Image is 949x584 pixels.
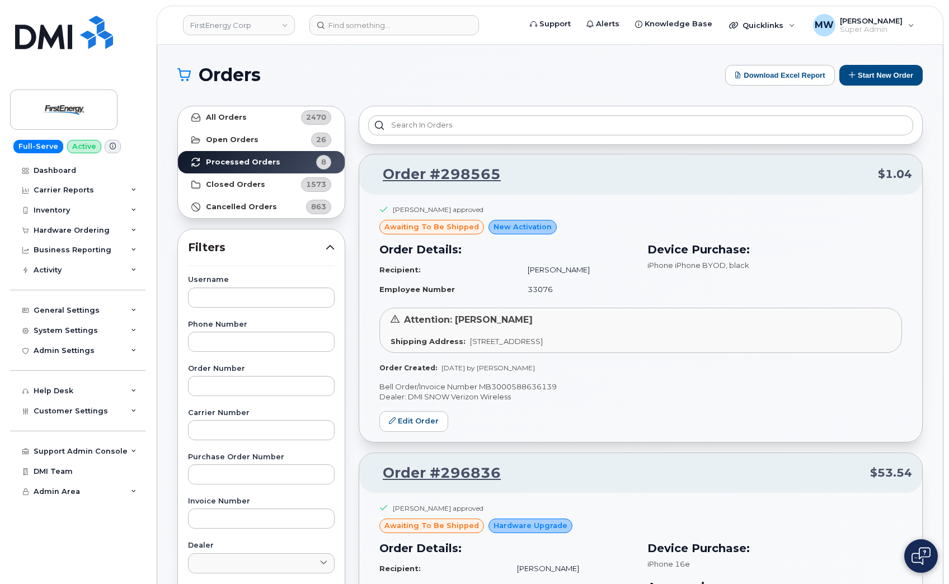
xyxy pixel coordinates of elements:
span: awaiting to be shipped [384,222,479,232]
span: $53.54 [870,465,912,481]
label: Purchase Order Number [188,454,335,461]
strong: Open Orders [206,135,259,144]
label: Phone Number [188,321,335,328]
span: [STREET_ADDRESS] [470,337,543,346]
div: [PERSON_NAME] approved [393,503,483,513]
img: Open chat [912,547,931,565]
span: iPhone iPhone BYOD [647,261,726,270]
span: Orders [199,67,261,83]
a: Open Orders26 [178,129,345,151]
p: Bell Order/Invoice Number MB3000588636139 [379,382,902,392]
label: Username [188,276,335,284]
td: [PERSON_NAME] [507,559,635,578]
a: Order #298565 [369,164,501,185]
span: iPhone 16e [647,559,690,568]
strong: Employee Number [379,285,455,294]
strong: Closed Orders [206,180,265,189]
input: Search in orders [368,115,913,135]
strong: Recipient: [379,564,421,573]
span: 1573 [306,179,326,190]
span: New Activation [494,222,552,232]
span: Attention: [PERSON_NAME] [404,314,533,325]
span: 8 [321,157,326,167]
h3: Device Purchase: [647,540,902,557]
span: Hardware Upgrade [494,520,567,531]
button: Start New Order [839,65,923,86]
td: [PERSON_NAME] [518,260,634,280]
span: 863 [311,201,326,212]
span: Filters [188,239,326,256]
a: All Orders2470 [178,106,345,129]
a: Edit Order [379,411,448,432]
label: Invoice Number [188,498,335,505]
label: Dealer [188,542,335,549]
label: Carrier Number [188,409,335,417]
strong: Order Created: [379,364,437,372]
td: 33076 [518,280,634,299]
span: awaiting to be shipped [384,520,479,531]
a: Order #296836 [369,463,501,483]
h3: Device Purchase: [647,241,902,258]
label: Order Number [188,365,335,373]
a: Cancelled Orders863 [178,196,345,218]
h3: Order Details: [379,241,634,258]
span: [DATE] by [PERSON_NAME] [441,364,535,372]
button: Download Excel Report [725,65,835,86]
span: $1.04 [878,166,912,182]
strong: Processed Orders [206,158,280,167]
span: , black [726,261,749,270]
h3: Order Details: [379,540,634,557]
a: Closed Orders1573 [178,173,345,196]
span: 2470 [306,112,326,123]
div: [PERSON_NAME] approved [393,205,483,214]
strong: All Orders [206,113,247,122]
p: Dealer: DMI SNOW Verizon Wireless [379,392,902,402]
strong: Shipping Address: [391,337,466,346]
span: 26 [316,134,326,145]
strong: Recipient: [379,265,421,274]
strong: Cancelled Orders [206,202,277,211]
a: Processed Orders8 [178,151,345,173]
